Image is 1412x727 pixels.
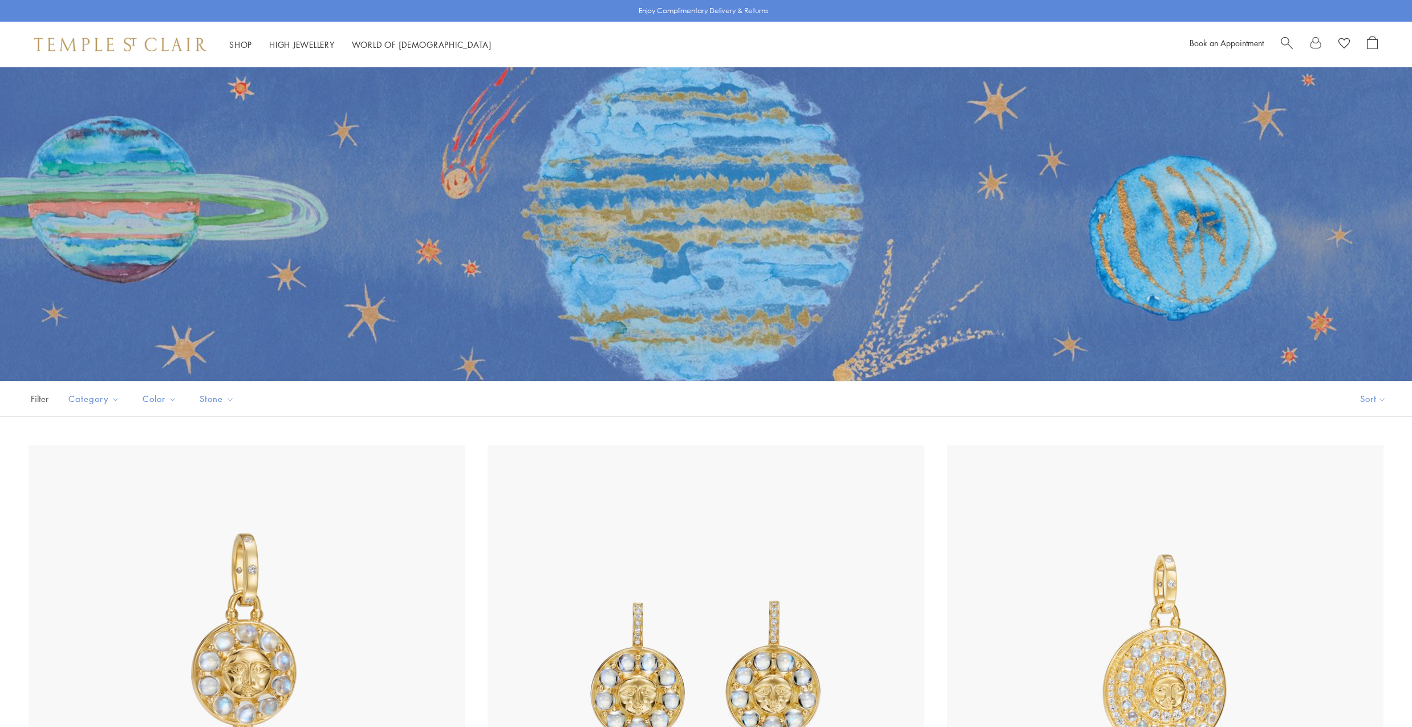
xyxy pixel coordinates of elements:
span: Color [137,392,185,406]
nav: Main navigation [229,38,492,52]
a: Search [1281,36,1293,53]
a: View Wishlist [1338,36,1350,53]
button: Show sort by [1334,381,1412,416]
button: Color [134,386,185,412]
a: ShopShop [229,39,252,50]
img: Temple St. Clair [34,38,206,51]
p: Enjoy Complimentary Delivery & Returns [639,5,768,17]
span: Category [63,392,128,406]
span: Stone [194,392,243,406]
a: Book an Appointment [1190,37,1264,48]
a: High JewelleryHigh Jewellery [269,39,335,50]
a: World of [DEMOGRAPHIC_DATA]World of [DEMOGRAPHIC_DATA] [352,39,492,50]
a: Open Shopping Bag [1367,36,1378,53]
button: Stone [191,386,243,412]
button: Category [60,386,128,412]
